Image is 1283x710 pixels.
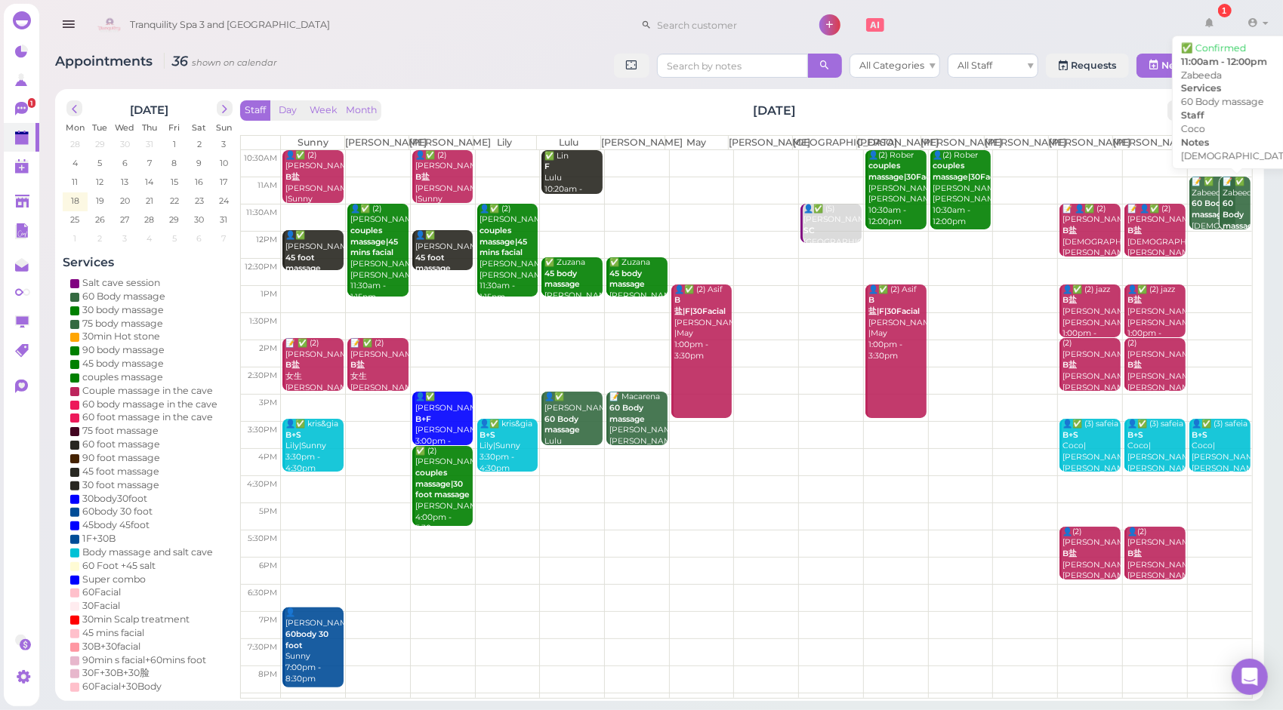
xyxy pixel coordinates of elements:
[859,60,924,71] span: All Categories
[350,338,409,416] div: 📝 ✅ (2) [PERSON_NAME] 女生 [PERSON_NAME]|Sunny 2:00pm - 3:00pm
[1062,295,1077,305] b: B盐
[71,156,79,170] span: 4
[82,465,159,478] div: 45 foot massage
[350,360,365,370] b: B盐
[69,137,82,151] span: 28
[247,479,277,489] span: 4:30pm
[1161,60,1251,71] span: New appointment
[856,136,921,149] th: [PERSON_NAME]
[82,424,159,438] div: 75 foot massage
[82,398,217,411] div: 60 body massage in the cave
[144,194,155,207] span: 21
[1112,136,1177,149] th: [PERSON_NAME]
[82,451,160,465] div: 90 foot massage
[66,100,82,116] button: prev
[1062,549,1077,558] b: B盐
[958,60,992,71] span: All Staff
[82,505,153,518] div: 60body 30 foot
[1046,54,1129,78] a: Requests
[82,586,121,599] div: 60Facial
[217,194,230,207] span: 24
[259,343,277,353] span: 2pm
[1127,204,1186,293] div: 📝 👤✅ (2) [PERSON_NAME] [DEMOGRAPHIC_DATA] [PERSON_NAME]|[PERSON_NAME] 11:30am - 12:30pm
[121,156,129,170] span: 6
[933,161,1004,182] b: couples massage|30Facial
[69,213,81,226] span: 25
[4,94,39,123] a: 1
[248,533,277,543] span: 5:30pm
[219,213,230,226] span: 31
[350,226,398,257] b: couples massage|45 mins facial
[415,414,431,424] b: B+F
[285,150,344,228] div: 👤✅ (2) [PERSON_NAME] [PERSON_NAME] |Sunny 10:30am - 11:30am
[285,629,328,650] b: 60body 30 foot
[285,360,300,370] b: B盐
[803,226,815,235] b: SC
[415,172,430,182] b: B盐
[753,102,796,119] h2: [DATE]
[247,696,277,706] span: 8:30pm
[1062,226,1077,235] b: B盐
[868,295,920,316] b: B盐|F|30Facial
[1127,527,1186,604] div: 👤(2) [PERSON_NAME] [PERSON_NAME]|[PERSON_NAME] 5:30pm - 6:30pm
[1127,549,1142,558] b: B盐
[169,175,180,189] span: 15
[281,136,345,149] th: Sunny
[1049,136,1113,149] th: [PERSON_NAME]
[1127,284,1186,351] div: 👤✅ (2) jazz [PERSON_NAME]|[PERSON_NAME] 1:00pm - 2:00pm
[259,615,277,625] span: 7pm
[285,230,344,308] div: 👤✅ [PERSON_NAME] Sunny 12:00pm - 12:45pm
[94,137,106,151] span: 29
[415,446,473,535] div: ✅ (2) [PERSON_NAME] [PERSON_NAME] 4:00pm - 5:30pm
[82,317,163,330] div: 75 body massage
[82,518,150,532] div: 45body 45foot
[793,136,857,149] th: [GEOGRAPHIC_DATA]
[193,175,205,189] span: 16
[218,156,230,170] span: 10
[259,398,277,407] span: 3pm
[240,100,270,121] button: Staff
[131,100,169,117] h2: [DATE]
[143,175,155,189] span: 14
[219,175,230,189] span: 17
[1232,659,1268,695] div: Open Intercom Messenger
[1137,54,1264,78] button: New appointment
[350,204,409,303] div: 👤✅ (2) [PERSON_NAME] [PERSON_NAME]|[PERSON_NAME] 11:30am - 1:15pm
[82,640,140,653] div: 30B+30facial
[168,122,180,133] span: Fri
[248,642,277,652] span: 7:30pm
[609,392,668,469] div: 📝 Macarena [PERSON_NAME] [PERSON_NAME] 3:00pm - 4:00pm
[1181,137,1209,148] b: Notes
[1127,295,1142,305] b: B盐
[69,194,81,207] span: 18
[94,175,105,189] span: 12
[195,156,203,170] span: 9
[1062,360,1077,370] b: B盐
[609,403,645,424] b: 60 Body massage
[544,161,550,171] b: F
[1192,419,1251,496] div: 👤✅ (3) safeia Coco|[PERSON_NAME]|[PERSON_NAME] 3:30pm - 4:30pm
[256,235,277,244] span: 12pm
[94,194,106,207] span: 19
[1181,82,1221,94] b: Services
[285,419,344,474] div: 👤✅ kris&gia Lily|Sunny 3:30pm - 4:30pm
[415,468,470,499] b: couples massage|30 foot massage
[665,136,729,149] th: May
[1181,56,1267,67] b: 11:00am - 12:00pm
[119,137,131,151] span: 30
[1062,527,1121,604] div: 👤(2) [PERSON_NAME] [PERSON_NAME]|[PERSON_NAME] 5:30pm - 6:30pm
[1218,4,1232,17] div: 1
[168,194,180,207] span: 22
[82,680,162,693] div: 60Facial+30Body
[544,392,603,469] div: 👤✅ [PERSON_NAME] Lulu 3:00pm - 4:00pm
[193,194,205,207] span: 23
[544,257,603,324] div: ✅ Zuzana [PERSON_NAME]|Lulu 12:30pm - 1:15pm
[96,232,103,245] span: 2
[601,136,665,149] th: [PERSON_NAME]
[248,425,277,435] span: 3:30pm
[1062,419,1121,496] div: 👤✅ (3) safeia Coco|[PERSON_NAME]|[PERSON_NAME] 3:30pm - 4:30pm
[142,122,157,133] span: Thu
[1062,204,1121,293] div: 📝 👤✅ (2) [PERSON_NAME] [DEMOGRAPHIC_DATA] [PERSON_NAME]|[PERSON_NAME] 11:30am - 12:30pm
[119,175,130,189] span: 13
[415,253,451,274] b: 45 foot massage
